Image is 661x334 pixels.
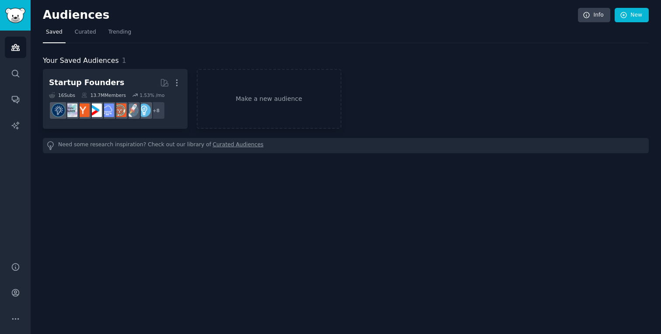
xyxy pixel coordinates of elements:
a: New [615,8,649,23]
div: 13.7M Members [81,92,126,98]
a: Saved [43,25,66,43]
div: 16 Sub s [49,92,75,98]
a: Info [578,8,610,23]
div: 1.53 % /mo [139,92,164,98]
span: 1 [122,56,126,65]
h2: Audiences [43,8,578,22]
a: Startup Founders16Subs13.7MMembers1.53% /mo+8EntrepreneurstartupsEntrepreneurRideAlongSaaSstartup... [43,69,188,129]
img: EntrepreneurRideAlong [113,103,126,117]
img: ycombinator [76,103,90,117]
img: Entrepreneurship [52,103,65,117]
a: Make a new audience [197,69,341,129]
div: + 8 [147,101,165,120]
a: Trending [105,25,134,43]
img: startups [125,103,139,117]
span: Curated [75,28,96,36]
span: Trending [108,28,131,36]
a: Curated [72,25,99,43]
div: Startup Founders [49,77,124,88]
img: Entrepreneur [137,103,151,117]
div: Need some research inspiration? Check out our library of [43,138,649,153]
img: GummySearch logo [5,8,25,23]
img: SaaS [101,103,114,117]
span: Saved [46,28,63,36]
img: startup [88,103,102,117]
span: Your Saved Audiences [43,55,119,66]
img: indiehackers [64,103,77,117]
a: Curated Audiences [213,141,264,150]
